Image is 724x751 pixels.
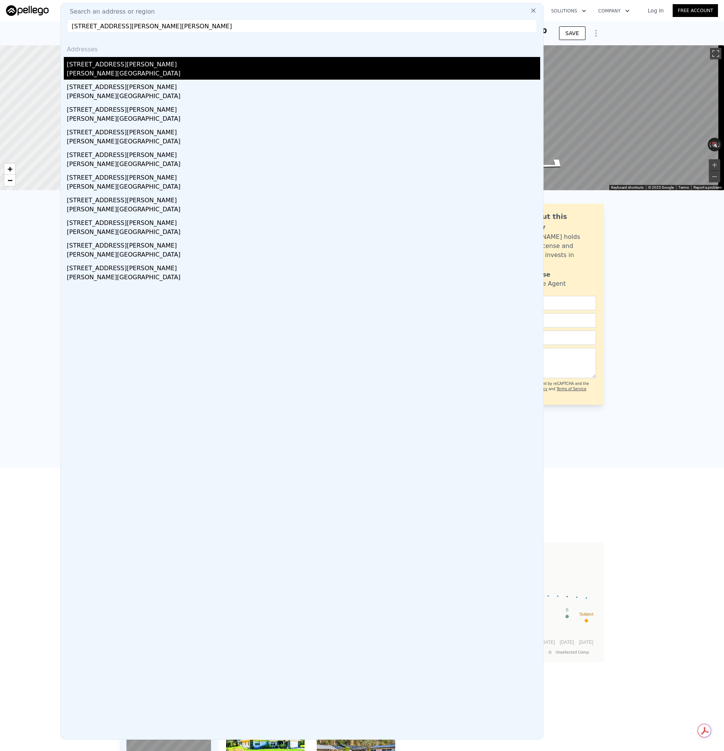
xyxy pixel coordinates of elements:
div: [STREET_ADDRESS][PERSON_NAME] [67,57,540,69]
div: [PERSON_NAME][GEOGRAPHIC_DATA] [67,160,540,170]
span: − [8,175,12,185]
div: [STREET_ADDRESS][PERSON_NAME] [67,102,540,114]
button: Keyboard shortcuts [611,185,644,190]
div: Violet Rose [512,270,550,279]
div: [STREET_ADDRESS][PERSON_NAME] [67,80,540,92]
img: Pellego [6,5,49,16]
a: Log In [639,7,673,14]
button: Solutions [545,4,592,18]
div: [STREET_ADDRESS][PERSON_NAME] [67,148,540,160]
button: Company [592,4,636,18]
text: [DATE] [560,640,574,645]
div: [STREET_ADDRESS][PERSON_NAME] [67,238,540,250]
div: [PERSON_NAME][GEOGRAPHIC_DATA] [67,92,540,102]
span: Search an address or region [64,7,155,16]
path: Go South, E Salmon Dr [526,155,581,173]
div: [PERSON_NAME][GEOGRAPHIC_DATA] [67,182,540,193]
text: [DATE] [541,640,555,645]
div: [STREET_ADDRESS][PERSON_NAME] [67,215,540,228]
div: Ask about this property [512,211,596,232]
div: Addresses [64,39,540,57]
a: Free Account [673,4,718,17]
text: Unselected Comp [556,650,589,655]
button: SAVE [559,26,585,40]
div: [STREET_ADDRESS][PERSON_NAME] [67,125,540,137]
span: © 2025 Google [648,185,674,189]
input: Enter an address, city, region, neighborhood or zip code [67,19,537,33]
div: [STREET_ADDRESS][PERSON_NAME] [67,170,540,182]
button: Rotate counterclockwise [708,138,712,151]
button: Reset the view [708,137,721,151]
text: B [566,608,568,612]
a: Report a problem [693,185,722,189]
div: [PERSON_NAME][GEOGRAPHIC_DATA] [67,205,540,215]
button: Rotate clockwise [718,138,722,151]
div: [PERSON_NAME][GEOGRAPHIC_DATA] [67,228,540,238]
div: [STREET_ADDRESS][PERSON_NAME] [67,261,540,273]
div: [PERSON_NAME] holds a broker license and personally invests in this area [512,232,596,269]
div: [PERSON_NAME][GEOGRAPHIC_DATA] [67,273,540,283]
button: Show Options [588,26,604,41]
a: Zoom in [4,163,15,175]
text: [DATE] [579,640,593,645]
button: Zoom in [709,159,720,171]
a: Terms of Service [556,387,586,391]
text: Subject [579,612,593,616]
div: [PERSON_NAME][GEOGRAPHIC_DATA] [67,69,540,80]
div: This site is protected by reCAPTCHA and the Google and apply. [509,381,596,397]
a: Terms (opens in new tab) [678,185,689,189]
a: Zoom out [4,175,15,186]
span: + [8,164,12,174]
div: [PERSON_NAME][GEOGRAPHIC_DATA] [67,137,540,148]
button: Zoom out [709,171,720,182]
div: [STREET_ADDRESS][PERSON_NAME] [67,193,540,205]
div: [PERSON_NAME][GEOGRAPHIC_DATA] [67,250,540,261]
button: Toggle fullscreen view [710,48,721,59]
div: [PERSON_NAME][GEOGRAPHIC_DATA] [67,114,540,125]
